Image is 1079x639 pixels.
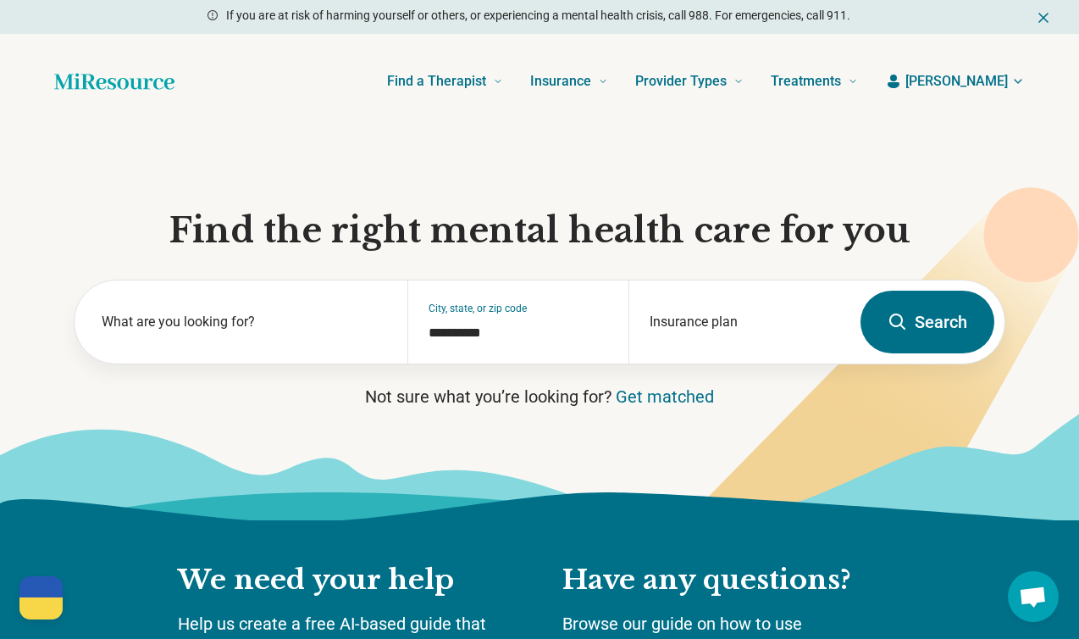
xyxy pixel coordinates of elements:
p: If you are at risk of harming yourself or others, or experiencing a mental health crisis, call 98... [226,7,850,25]
p: Not sure what you’re looking for? [74,385,1005,408]
a: Treatments [771,47,858,115]
h2: We need your help [178,563,528,598]
a: Provider Types [635,47,744,115]
a: Insurance [530,47,608,115]
span: [PERSON_NAME] [905,71,1008,92]
button: Dismiss [1035,7,1052,27]
div: Open chat [1008,571,1059,622]
a: Get matched [616,386,714,407]
button: Search [860,291,994,353]
span: Find a Therapist [387,69,486,93]
h1: Find the right mental health care for you [74,208,1005,253]
span: Treatments [771,69,841,93]
span: Insurance [530,69,591,93]
label: What are you looking for? [102,312,387,332]
a: Home page [54,64,174,98]
h2: Have any questions? [562,563,901,598]
button: [PERSON_NAME] [885,71,1025,92]
span: Provider Types [635,69,727,93]
a: Find a Therapist [387,47,503,115]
